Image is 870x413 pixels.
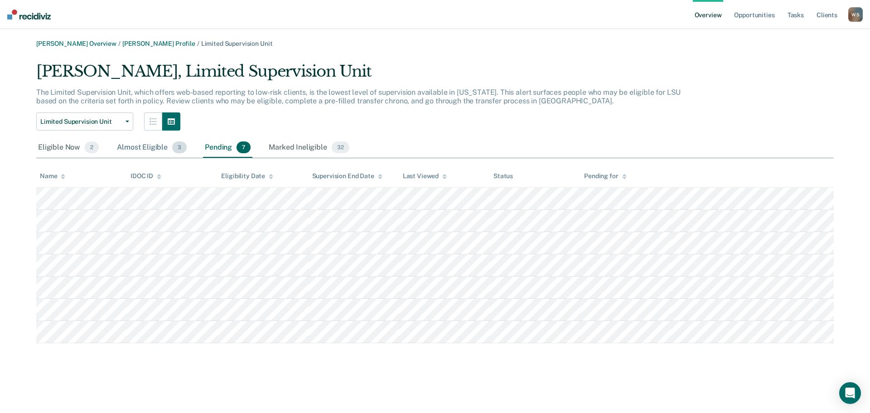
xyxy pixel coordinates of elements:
[36,112,133,131] button: Limited Supervision Unit
[7,10,51,19] img: Recidiviz
[584,172,626,180] div: Pending for
[839,382,861,404] div: Open Intercom Messenger
[40,172,65,180] div: Name
[172,141,187,153] span: 3
[201,40,273,47] span: Limited Supervision Unit
[203,138,252,158] div: Pending7
[130,172,161,180] div: IDOC ID
[312,172,382,180] div: Supervision End Date
[36,138,101,158] div: Eligible Now2
[36,62,689,88] div: [PERSON_NAME], Limited Supervision Unit
[267,138,351,158] div: Marked Ineligible32
[36,40,116,47] a: [PERSON_NAME] Overview
[36,88,681,105] p: The Limited Supervision Unit, which offers web-based reporting to low-risk clients, is the lowest...
[493,172,513,180] div: Status
[122,40,195,47] a: [PERSON_NAME] Profile
[40,118,122,126] span: Limited Supervision Unit
[116,40,122,47] span: /
[195,40,201,47] span: /
[221,172,273,180] div: Eligibility Date
[115,138,188,158] div: Almost Eligible3
[332,141,349,153] span: 32
[403,172,447,180] div: Last Viewed
[85,141,99,153] span: 2
[237,141,251,153] span: 7
[848,7,863,22] button: WS
[848,7,863,22] div: W S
